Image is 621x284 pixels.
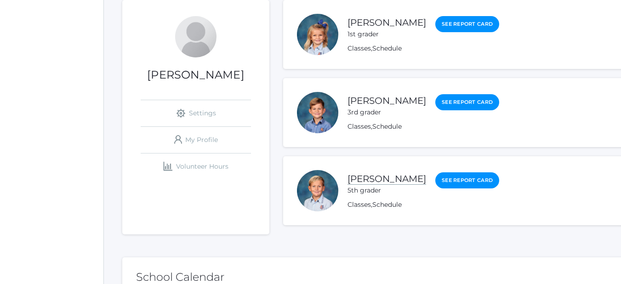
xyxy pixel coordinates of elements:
a: [PERSON_NAME] [348,95,426,106]
a: My Profile [141,127,251,153]
a: See Report Card [435,16,499,32]
div: , [348,122,499,131]
div: Shiloh Laubacher [297,14,338,55]
a: Volunteer Hours [141,153,251,180]
a: Schedule [372,44,402,52]
a: [PERSON_NAME] [348,173,426,185]
div: , [348,44,499,53]
a: Classes [348,122,371,131]
a: [PERSON_NAME] [348,17,426,28]
div: 1st grader [348,29,426,39]
a: Schedule [372,200,402,209]
div: 5th grader [348,186,426,195]
a: Settings [141,100,251,126]
div: 3rd grader [348,108,426,117]
a: See Report Card [435,94,499,110]
div: Johanna Laubacher [175,16,216,57]
div: Dustin Laubacher [297,92,338,133]
a: Classes [348,44,371,52]
a: See Report Card [435,172,499,188]
div: Peter Laubacher [297,170,338,211]
a: Schedule [372,122,402,131]
a: Classes [348,200,371,209]
h1: [PERSON_NAME] [122,69,269,81]
div: , [348,200,499,210]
